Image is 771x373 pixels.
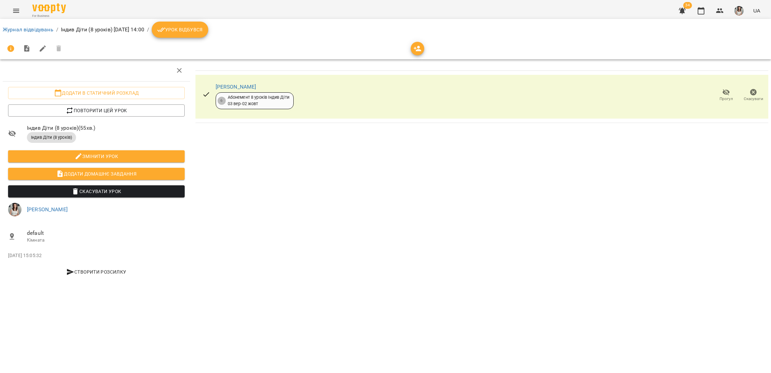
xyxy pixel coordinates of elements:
span: Урок відбувся [157,26,203,34]
img: 2a7e41675b8cddfc6659cbc34865a559.png [734,6,744,15]
span: Створити розсилку [11,268,182,276]
div: Абонемент 8 уроків Індив Діти 03 вер - 02 жовт [228,94,289,107]
span: Скасувати [744,96,763,102]
button: Додати в статичний розклад [8,87,185,99]
button: Скасувати Урок [8,185,185,197]
nav: breadcrumb [3,22,768,38]
button: Прогул [712,86,740,105]
span: For Business [32,14,66,18]
p: [DATE] 15:05:32 [8,252,185,259]
span: UA [753,7,760,14]
span: Індив Діти (8 уроків) ( 55 хв. ) [27,124,185,132]
img: 2a7e41675b8cddfc6659cbc34865a559.png [8,203,22,216]
button: Додати домашнє завдання [8,168,185,180]
button: Змінити урок [8,150,185,162]
a: Журнал відвідувань [3,26,53,33]
button: Повторити цей урок [8,104,185,117]
span: Скасувати Урок [13,187,179,195]
p: Кімната [27,237,185,244]
span: Прогул [720,96,733,102]
a: [PERSON_NAME] [216,84,256,90]
button: UA [750,4,763,17]
button: Скасувати [740,86,767,105]
span: Змінити урок [13,152,179,160]
button: Menu [8,3,24,19]
a: [PERSON_NAME] [27,206,68,213]
img: Voopty Logo [32,3,66,13]
span: Індив Діти (8 уроків) [27,134,76,141]
span: 34 [683,2,692,9]
span: Повторити цей урок [13,106,179,115]
p: Індив Діти (8 уроків) [DATE] 14:00 [61,26,144,34]
li: / [56,26,58,34]
div: 6 [218,97,226,105]
span: Додати в статичний розклад [13,89,179,97]
span: default [27,229,185,237]
button: Створити розсилку [8,266,185,278]
li: / [147,26,149,34]
button: Урок відбувся [152,22,208,38]
span: Додати домашнє завдання [13,170,179,178]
